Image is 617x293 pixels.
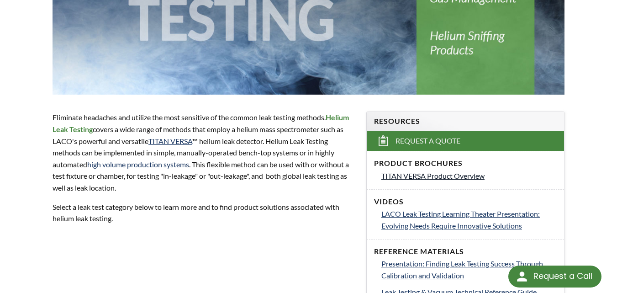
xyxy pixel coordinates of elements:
[396,136,460,146] span: Request a Quote
[533,266,592,287] div: Request a Call
[374,117,557,126] h4: Resources
[381,171,485,180] span: TITAN VERSA Product Overview
[53,201,355,224] p: Select a leak test category below to learn more and to find product solutions associated with hel...
[381,258,557,281] a: Presentation: Finding Leak Testing Success Through Calibration and Validation
[381,259,543,280] span: Presentation: Finding Leak Testing Success Through Calibration and Validation
[53,113,349,133] strong: Helium Leak Testing
[87,160,189,169] a: high volume production systems
[381,208,557,231] a: LACO Leak Testing Learning Theater Presentation: Evolving Needs Require Innovative Solutions
[367,131,564,151] a: Request a Quote
[374,159,557,168] h4: Product Brochures
[381,209,540,230] span: LACO Leak Testing Learning Theater Presentation: Evolving Needs Require Innovative Solutions
[374,197,557,207] h4: Videos
[53,112,355,193] p: Eliminate headaches and utilize the most sensitive of the common leak testing methods. covers a w...
[515,269,529,284] img: round button
[381,170,557,182] a: TITAN VERSA Product Overview
[508,266,601,288] div: Request a Call
[148,137,192,145] a: TITAN VERSA
[374,247,557,256] h4: Reference Materials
